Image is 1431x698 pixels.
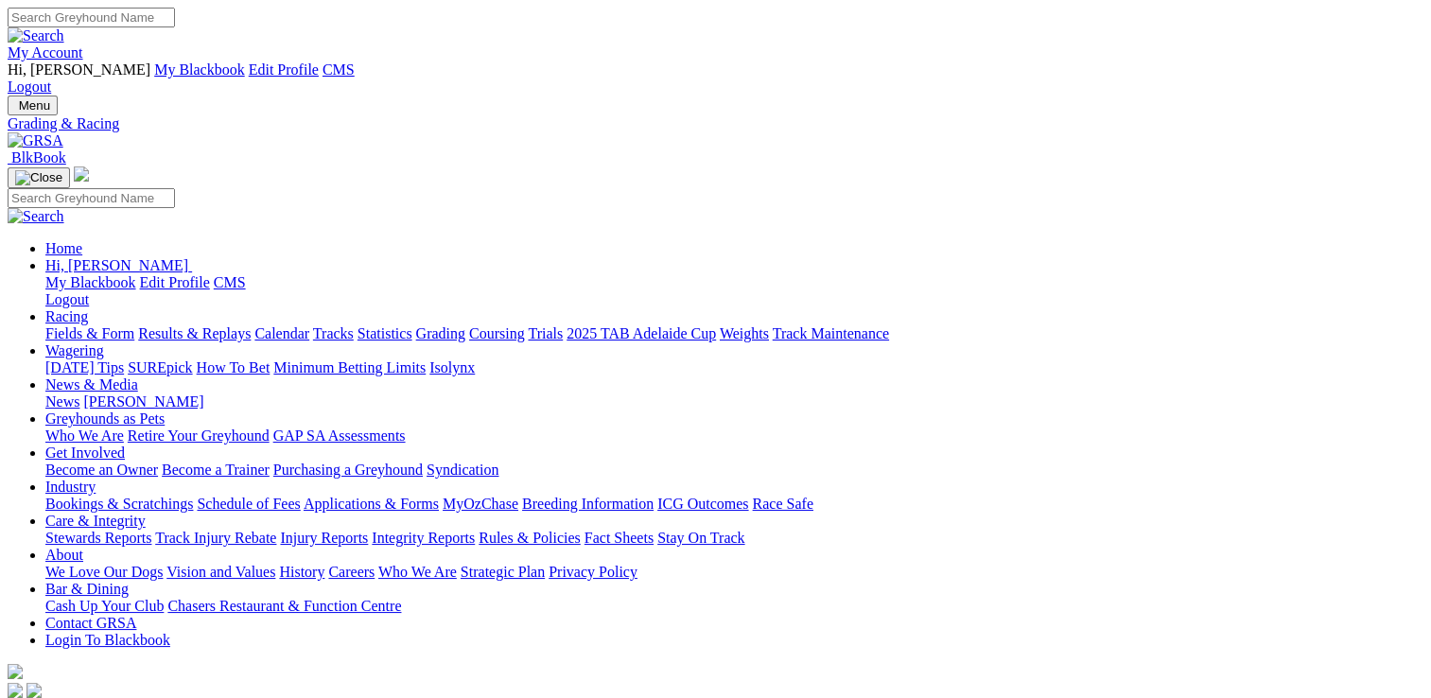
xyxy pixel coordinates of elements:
[45,240,82,256] a: Home
[273,428,406,444] a: GAP SA Assessments
[8,61,1423,96] div: My Account
[166,564,275,580] a: Vision and Values
[45,479,96,495] a: Industry
[45,359,1423,376] div: Wagering
[45,496,193,512] a: Bookings & Scratchings
[8,167,70,188] button: Toggle navigation
[567,325,716,341] a: 2025 TAB Adelaide Cup
[138,325,251,341] a: Results & Replays
[8,44,83,61] a: My Account
[45,274,1423,308] div: Hi, [PERSON_NAME]
[128,428,270,444] a: Retire Your Greyhound
[45,496,1423,513] div: Industry
[657,496,748,512] a: ICG Outcomes
[45,393,1423,410] div: News & Media
[26,683,42,698] img: twitter.svg
[8,188,175,208] input: Search
[15,170,62,185] img: Close
[45,393,79,410] a: News
[167,598,401,614] a: Chasers Restaurant & Function Centre
[8,664,23,679] img: logo-grsa-white.png
[8,115,1423,132] a: Grading & Racing
[45,428,1423,445] div: Greyhounds as Pets
[45,632,170,648] a: Login To Blackbook
[273,359,426,375] a: Minimum Betting Limits
[304,496,439,512] a: Applications & Forms
[45,359,124,375] a: [DATE] Tips
[45,462,158,478] a: Become an Owner
[19,98,50,113] span: Menu
[752,496,812,512] a: Race Safe
[155,530,276,546] a: Track Injury Rebate
[479,530,581,546] a: Rules & Policies
[549,564,637,580] a: Privacy Policy
[45,325,134,341] a: Fields & Form
[45,462,1423,479] div: Get Involved
[162,462,270,478] a: Become a Trainer
[45,513,146,529] a: Care & Integrity
[45,257,188,273] span: Hi, [PERSON_NAME]
[323,61,355,78] a: CMS
[280,530,368,546] a: Injury Reports
[528,325,563,341] a: Trials
[443,496,518,512] a: MyOzChase
[8,149,66,166] a: BlkBook
[83,393,203,410] a: [PERSON_NAME]
[8,683,23,698] img: facebook.svg
[45,615,136,631] a: Contact GRSA
[416,325,465,341] a: Grading
[279,564,324,580] a: History
[45,291,89,307] a: Logout
[45,376,138,393] a: News & Media
[522,496,654,512] a: Breeding Information
[45,564,1423,581] div: About
[720,325,769,341] a: Weights
[45,530,151,546] a: Stewards Reports
[45,564,163,580] a: We Love Our Dogs
[45,547,83,563] a: About
[313,325,354,341] a: Tracks
[378,564,457,580] a: Who We Are
[45,308,88,324] a: Racing
[328,564,375,580] a: Careers
[358,325,412,341] a: Statistics
[45,325,1423,342] div: Racing
[372,530,475,546] a: Integrity Reports
[461,564,545,580] a: Strategic Plan
[585,530,654,546] a: Fact Sheets
[154,61,245,78] a: My Blackbook
[254,325,309,341] a: Calendar
[45,445,125,461] a: Get Involved
[45,410,165,427] a: Greyhounds as Pets
[427,462,498,478] a: Syndication
[45,342,104,358] a: Wagering
[45,598,1423,615] div: Bar & Dining
[8,132,63,149] img: GRSA
[8,208,64,225] img: Search
[8,79,51,95] a: Logout
[8,27,64,44] img: Search
[45,530,1423,547] div: Care & Integrity
[45,598,164,614] a: Cash Up Your Club
[197,496,300,512] a: Schedule of Fees
[214,274,246,290] a: CMS
[45,274,136,290] a: My Blackbook
[773,325,889,341] a: Track Maintenance
[45,428,124,444] a: Who We Are
[657,530,744,546] a: Stay On Track
[8,8,175,27] input: Search
[273,462,423,478] a: Purchasing a Greyhound
[74,166,89,182] img: logo-grsa-white.png
[197,359,270,375] a: How To Bet
[45,581,129,597] a: Bar & Dining
[11,149,66,166] span: BlkBook
[140,274,210,290] a: Edit Profile
[469,325,525,341] a: Coursing
[8,96,58,115] button: Toggle navigation
[8,61,150,78] span: Hi, [PERSON_NAME]
[429,359,475,375] a: Isolynx
[45,257,192,273] a: Hi, [PERSON_NAME]
[249,61,319,78] a: Edit Profile
[128,359,192,375] a: SUREpick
